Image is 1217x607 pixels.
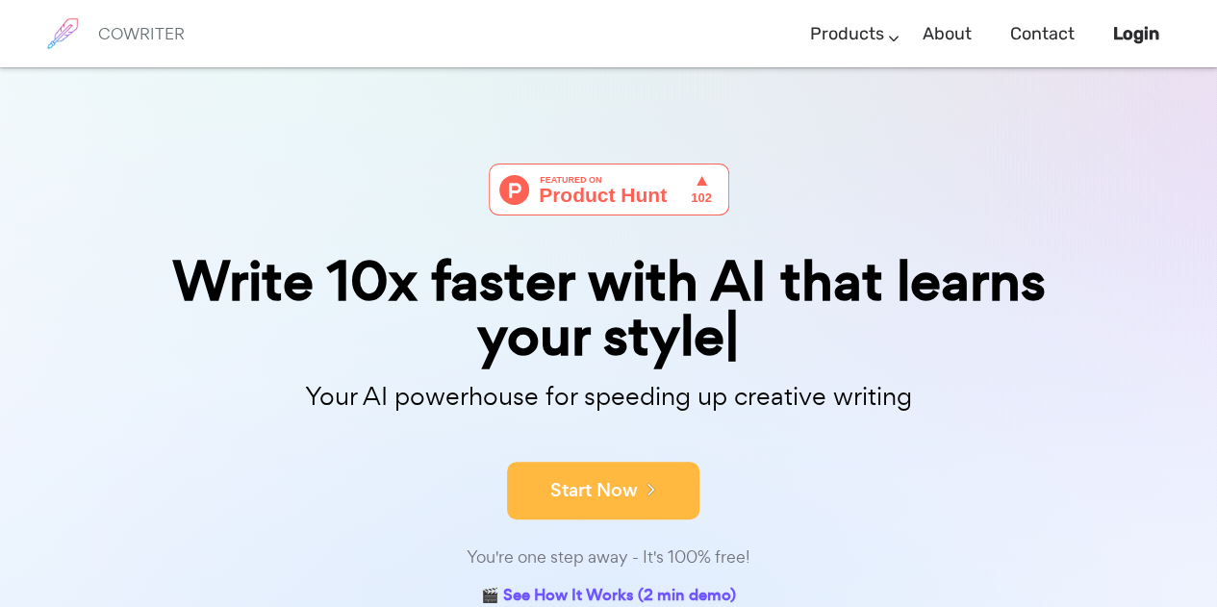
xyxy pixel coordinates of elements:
img: brand logo [38,10,87,58]
a: Products [810,6,884,63]
p: Your AI powerhouse for speeding up creative writing [128,376,1090,417]
div: Write 10x faster with AI that learns your style [128,254,1090,364]
a: Contact [1010,6,1075,63]
h6: COWRITER [98,25,185,42]
b: Login [1113,23,1159,44]
img: Cowriter - Your AI buddy for speeding up creative writing | Product Hunt [489,164,729,215]
button: Start Now [507,462,699,519]
a: About [923,6,972,63]
a: Login [1113,6,1159,63]
div: You're one step away - It's 100% free! [128,544,1090,571]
